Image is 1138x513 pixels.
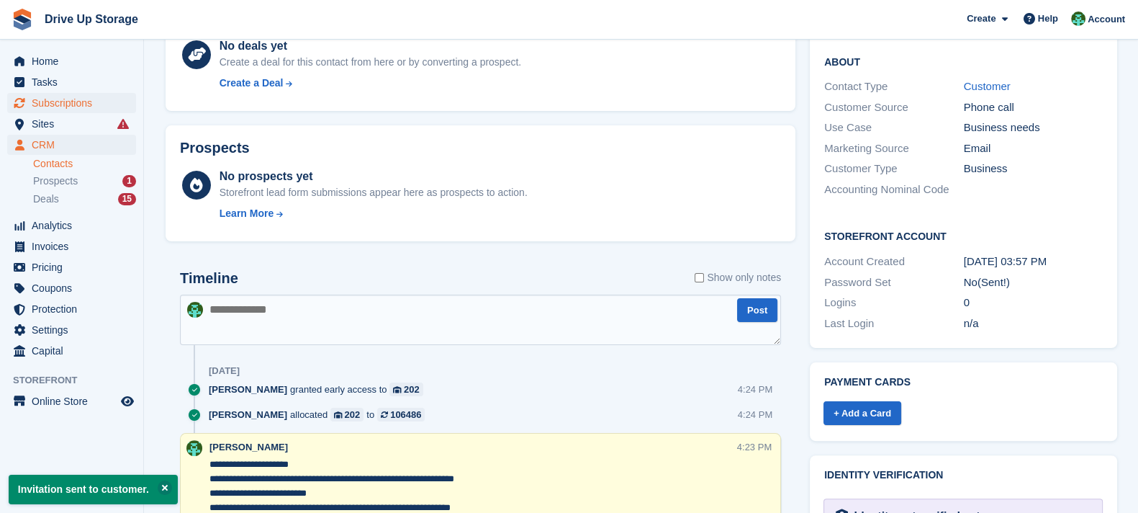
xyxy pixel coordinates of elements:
[824,79,964,95] div: Contact Type
[32,114,118,134] span: Sites
[964,161,1103,177] div: Business
[32,257,118,277] span: Pricing
[33,157,136,171] a: Contacts
[824,470,1103,481] h2: Identity verification
[824,182,964,198] div: Accounting Nominal Code
[119,393,136,410] a: Preview store
[824,295,964,311] div: Logins
[209,408,287,421] span: [PERSON_NAME]
[32,72,118,92] span: Tasks
[33,192,136,207] a: Deals 15
[823,401,901,425] a: + Add a Card
[122,175,136,187] div: 1
[12,9,33,30] img: stora-icon-8386f47178a22dfd0bd8f6a31ec36ba5ce8667c1dd55bd0f319d3a0aa187defe.svg
[180,270,238,287] h2: Timeline
[1088,12,1125,27] span: Account
[345,408,361,421] div: 202
[824,377,1103,388] h2: Payment cards
[967,12,995,26] span: Create
[32,341,118,361] span: Capital
[32,320,118,340] span: Settings
[824,228,1103,243] h2: Storefront Account
[389,383,423,396] a: 202
[390,408,421,421] div: 106486
[7,257,136,277] a: menu
[738,408,772,421] div: 4:24 PM
[7,51,136,71] a: menu
[824,254,964,270] div: Account Created
[738,383,772,396] div: 4:24 PM
[7,341,136,361] a: menu
[7,93,136,113] a: menu
[964,80,1011,92] a: Customer
[404,383,420,396] div: 202
[964,275,1103,291] div: No
[824,54,1103,68] h2: About
[7,320,136,340] a: menu
[39,7,144,31] a: Drive Up Storage
[7,391,136,411] a: menu
[32,51,118,71] span: Home
[220,55,521,70] div: Create a deal for this contact from here or by converting a prospect.
[180,140,250,156] h2: Prospects
[209,365,240,377] div: [DATE]
[964,254,1103,270] div: [DATE] 03:57 PM
[7,215,136,236] a: menu
[7,236,136,256] a: menu
[220,206,274,221] div: Learn More
[964,295,1103,311] div: 0
[7,72,136,92] a: menu
[377,408,425,421] a: 106486
[1071,12,1085,26] img: Camille
[209,383,287,396] span: [PERSON_NAME]
[824,275,964,291] div: Password Set
[9,475,178,504] p: Invitation sent to customer.
[32,391,118,411] span: Online Store
[977,276,1010,288] span: (Sent!)
[1038,12,1058,26] span: Help
[220,37,521,55] div: No deals yet
[117,118,129,130] i: Smart entry sync failures have occurred
[7,135,136,155] a: menu
[330,408,363,421] a: 202
[13,373,143,388] span: Storefront
[32,135,118,155] span: CRM
[824,140,964,157] div: Marketing Source
[209,408,432,421] div: allocated to
[186,440,202,456] img: Camille
[220,76,284,91] div: Create a Deal
[187,302,203,318] img: Camille
[695,270,704,285] input: Show only notes
[32,299,118,319] span: Protection
[32,93,118,113] span: Subscriptions
[7,299,136,319] a: menu
[32,215,118,236] span: Analytics
[824,161,964,177] div: Customer Type
[964,120,1103,136] div: Business needs
[964,316,1103,332] div: n/a
[220,206,528,221] a: Learn More
[33,192,59,206] span: Deals
[220,76,521,91] a: Create a Deal
[695,270,781,285] label: Show only notes
[824,120,964,136] div: Use Case
[737,440,772,454] div: 4:23 PM
[33,174,78,188] span: Prospects
[118,193,136,205] div: 15
[7,114,136,134] a: menu
[737,298,777,322] button: Post
[964,140,1103,157] div: Email
[964,99,1103,116] div: Phone call
[32,236,118,256] span: Invoices
[33,174,136,189] a: Prospects 1
[209,442,288,452] span: [PERSON_NAME]
[220,168,528,185] div: No prospects yet
[7,278,136,298] a: menu
[824,316,964,332] div: Last Login
[32,278,118,298] span: Coupons
[824,99,964,116] div: Customer Source
[220,185,528,200] div: Storefront lead form submissions appear here as prospects to action.
[209,383,430,396] div: granted early access to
